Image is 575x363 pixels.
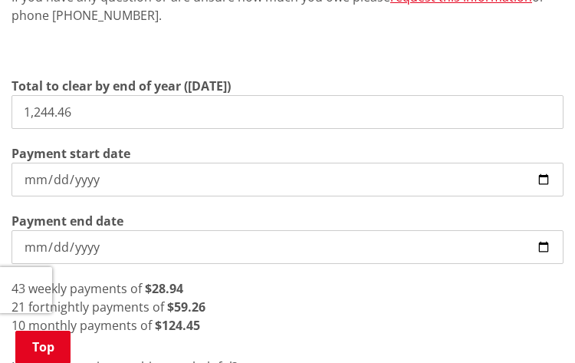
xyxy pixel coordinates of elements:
[11,212,123,230] label: Payment end date
[504,299,560,354] iframe: Messenger Launcher
[145,280,183,297] strong: $28.94
[11,144,130,163] label: Payment start date
[167,299,205,315] strong: $59.26
[28,280,142,297] span: weekly payments of
[155,317,200,334] strong: $124.45
[15,331,71,363] a: Top
[28,299,164,315] span: fortnightly payments of
[11,317,25,334] span: 10
[11,77,231,95] label: Total to clear by end of year ([DATE])
[28,317,152,334] span: monthly payments of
